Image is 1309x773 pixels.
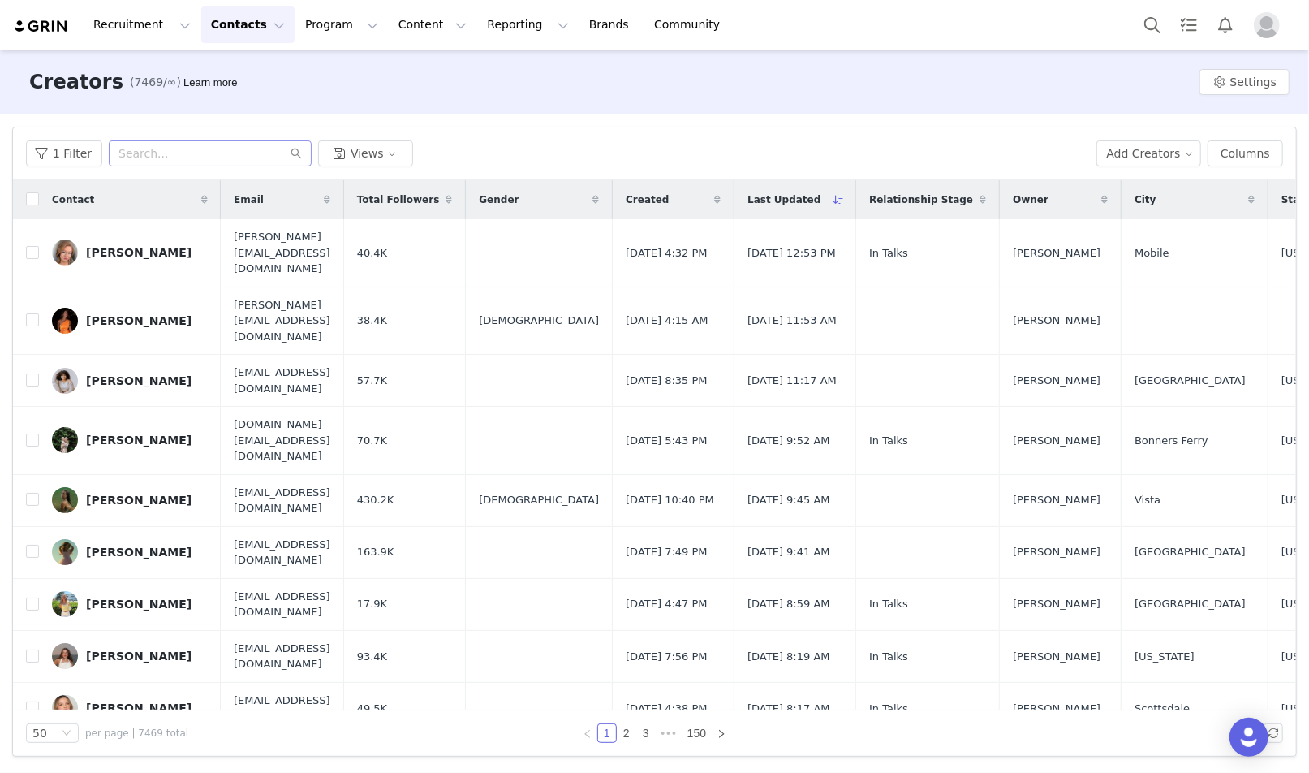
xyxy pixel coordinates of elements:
[682,723,712,743] li: 150
[869,701,908,717] span: In Talks
[747,373,837,389] span: [DATE] 11:17 AM
[1135,245,1169,261] span: Mobile
[717,729,726,739] i: icon: right
[357,492,394,508] span: 430.2K
[62,728,71,740] i: icon: down
[1096,140,1202,166] button: Add Creators
[1199,69,1290,95] button: Settings
[479,313,599,329] span: [DEMOGRAPHIC_DATA]
[583,729,592,739] i: icon: left
[1013,649,1100,665] span: [PERSON_NAME]
[318,140,413,166] button: Views
[357,433,387,449] span: 70.7K
[201,6,295,43] button: Contacts
[869,245,908,261] span: In Talks
[52,643,208,669] a: [PERSON_NAME]
[234,297,330,345] span: [PERSON_NAME][EMAIL_ADDRESS][DOMAIN_NAME]
[52,695,78,721] img: 2b655f46-58f4-4a2d-845c-304affa564f4.jpg
[626,649,707,665] span: [DATE] 7:56 PM
[389,6,477,43] button: Content
[747,596,830,612] span: [DATE] 8:59 AM
[636,723,656,743] li: 3
[747,649,830,665] span: [DATE] 8:19 AM
[52,192,94,207] span: Contact
[656,723,682,743] span: •••
[1135,373,1246,389] span: [GEOGRAPHIC_DATA]
[1135,192,1156,207] span: City
[479,192,519,207] span: Gender
[52,591,78,617] img: 2cf3878d-a4ad-482b-af14-226b934fd9ed.jpg
[1135,433,1208,449] span: Bonners Ferry
[637,724,655,742] a: 3
[234,589,330,620] span: [EMAIL_ADDRESS][DOMAIN_NAME]
[1013,701,1100,717] span: [PERSON_NAME]
[26,140,102,166] button: 1 Filter
[291,148,302,159] i: icon: search
[869,192,973,207] span: Relationship Stage
[84,6,200,43] button: Recruitment
[656,723,682,743] li: Next 3 Pages
[1013,313,1100,329] span: [PERSON_NAME]
[234,365,330,396] span: [EMAIL_ADDRESS][DOMAIN_NAME]
[1171,6,1207,43] a: Tasks
[644,6,737,43] a: Community
[626,313,708,329] span: [DATE] 4:15 AM
[86,702,192,715] div: [PERSON_NAME]
[32,724,47,742] div: 50
[1229,718,1268,757] div: Open Intercom Messenger
[1135,701,1190,717] span: Scottsdale
[1135,544,1246,560] span: [GEOGRAPHIC_DATA]
[234,537,330,568] span: [EMAIL_ADDRESS][DOMAIN_NAME]
[1208,140,1283,166] button: Columns
[86,546,192,559] div: [PERSON_NAME]
[86,374,192,387] div: [PERSON_NAME]
[86,246,192,259] div: [PERSON_NAME]
[578,723,597,743] li: Previous Page
[747,492,830,508] span: [DATE] 9:45 AM
[682,724,711,742] a: 150
[86,314,192,327] div: [PERSON_NAME]
[1013,596,1100,612] span: [PERSON_NAME]
[626,245,707,261] span: [DATE] 4:32 PM
[52,427,78,453] img: e51a3a74-2a36-42d3-9753-360c62f567ef.jpg
[1013,492,1100,508] span: [PERSON_NAME]
[52,308,208,334] a: [PERSON_NAME]
[1135,596,1246,612] span: [GEOGRAPHIC_DATA]
[52,368,78,394] img: 5d697c52-d03a-4193-95ae-06554e88847f.jpg
[1208,6,1243,43] button: Notifications
[86,494,192,507] div: [PERSON_NAME]
[747,544,830,560] span: [DATE] 9:41 AM
[1244,12,1296,38] button: Profile
[1013,245,1100,261] span: [PERSON_NAME]
[617,723,636,743] li: 2
[109,140,312,166] input: Search...
[869,433,908,449] span: In Talks
[1013,433,1100,449] span: [PERSON_NAME]
[1254,12,1280,38] img: placeholder-profile.jpg
[52,695,208,721] a: [PERSON_NAME]
[295,6,388,43] button: Program
[1013,373,1100,389] span: [PERSON_NAME]
[130,74,181,91] span: (7469/∞)
[234,485,330,516] span: [EMAIL_ADDRESS][DOMAIN_NAME]
[618,724,635,742] a: 2
[52,308,78,334] img: f90a667b-9e2d-483b-bbdd-8b11d6ff281e--s.jpg
[357,544,394,560] span: 163.9K
[1135,649,1195,665] span: [US_STATE]
[86,598,192,611] div: [PERSON_NAME]
[579,6,644,43] a: Brands
[52,539,208,565] a: [PERSON_NAME]
[626,433,707,449] span: [DATE] 5:43 PM
[357,701,387,717] span: 49.5K
[747,192,820,207] span: Last Updated
[479,492,599,508] span: [DEMOGRAPHIC_DATA]
[357,192,440,207] span: Total Followers
[357,373,387,389] span: 57.7K
[1013,192,1048,207] span: Owner
[626,701,707,717] span: [DATE] 4:38 PM
[1135,6,1170,43] button: Search
[626,192,669,207] span: Created
[1013,544,1100,560] span: [PERSON_NAME]
[234,417,330,464] span: [DOMAIN_NAME][EMAIL_ADDRESS][DOMAIN_NAME]
[357,596,387,612] span: 17.9K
